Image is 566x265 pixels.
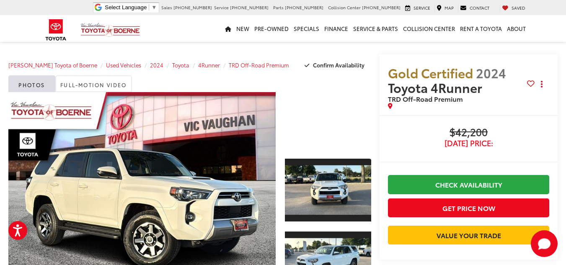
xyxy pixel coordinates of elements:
img: Vic Vaughan Toyota of Boerne [80,23,140,37]
a: Check Availability [388,175,549,194]
a: Specials [291,15,322,42]
span: Contact [470,5,489,11]
span: 2024 [476,64,506,82]
span: [PHONE_NUMBER] [285,4,323,10]
a: Finance [322,15,351,42]
span: Confirm Availability [313,61,364,69]
span: Service [414,5,430,11]
a: Collision Center [401,15,457,42]
a: About [504,15,528,42]
span: [DATE] Price: [388,139,549,147]
span: Gold Certified [388,64,473,82]
img: 2024 Toyota 4Runner TRD Off-Road Premium [284,165,372,215]
span: $42,200 [388,126,549,139]
a: Service & Parts: Opens in a new tab [351,15,401,42]
span: [PHONE_NUMBER] [173,4,212,10]
a: TRD Off-Road Premium [229,61,289,69]
span: [PHONE_NUMBER] [362,4,401,10]
button: Confirm Availability [300,58,372,72]
a: Rent a Toyota [457,15,504,42]
a: [PERSON_NAME] Toyota of Boerne [8,61,97,69]
span: Parts [273,4,284,10]
a: Select Language​ [105,4,157,10]
a: Used Vehicles [106,61,141,69]
a: 2024 [150,61,163,69]
span: [PHONE_NUMBER] [230,4,269,10]
a: Full-Motion Video [55,75,132,92]
a: Value Your Trade [388,226,549,244]
span: Service [214,4,229,10]
a: Contact [458,5,491,11]
span: Map [445,5,454,11]
a: Pre-Owned [252,15,291,42]
button: Toggle Chat Window [531,230,558,257]
a: Home [222,15,234,42]
a: Toyota [172,61,189,69]
span: Toyota 4Runner [388,78,485,96]
span: Sales [161,4,172,10]
a: My Saved Vehicles [500,5,527,11]
span: Collision Center [328,4,361,10]
a: New [234,15,252,42]
button: Actions [535,77,549,92]
span: dropdown dots [541,81,543,87]
div: View Full-Motion Video [285,92,371,149]
span: Select Language [105,4,147,10]
a: Map [434,5,456,11]
a: Service [403,5,432,11]
span: ▼ [151,4,157,10]
a: Photos [8,75,55,92]
svg: Start Chat [531,230,558,257]
button: Get Price Now [388,198,549,217]
span: Saved [512,5,525,11]
img: Toyota [40,16,72,44]
span: TRD Off-Road Premium [388,94,463,103]
a: 4Runner [198,61,220,69]
a: Expand Photo 1 [285,158,371,223]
